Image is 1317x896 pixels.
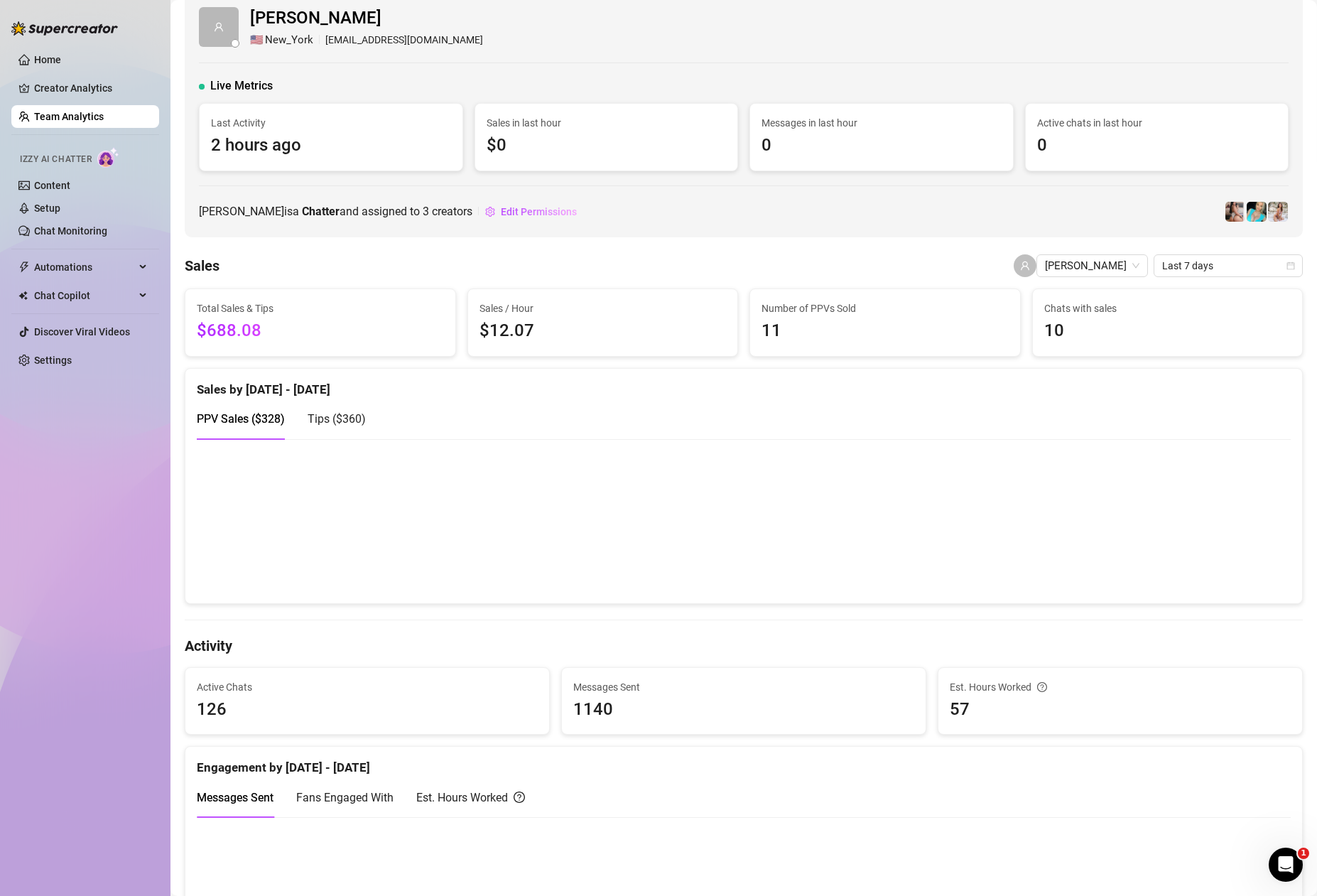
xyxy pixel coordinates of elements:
[197,679,538,695] span: Active Chats
[18,291,28,301] img: Chat Copilot
[1045,255,1139,276] span: Samantha Hammond
[214,22,224,32] span: user
[197,791,273,804] span: Messages Sent
[762,318,1009,345] span: 11
[1268,202,1288,222] img: Veronica
[1247,202,1267,222] img: Emily
[97,147,119,168] img: AI Chatter
[1037,679,1047,695] span: question-circle
[34,111,104,122] a: Team Analytics
[34,256,135,279] span: Automations
[34,180,70,191] a: Content
[501,206,577,217] span: Edit Permissions
[479,318,727,345] span: $12.07
[34,54,61,65] a: Home
[573,679,914,695] span: Messages Sent
[197,301,444,316] span: Total Sales & Tips
[11,21,118,36] img: logo-BBDzfeDw.svg
[250,5,483,32] span: [PERSON_NAME]
[308,412,366,426] span: Tips ( $360 )
[1037,132,1277,159] span: 0
[573,696,914,723] span: 1140
[1162,255,1294,276] span: Last 7 days
[1269,848,1303,882] iframe: Intercom live chat
[211,132,451,159] span: 2 hours ago
[485,207,495,217] span: setting
[487,132,727,159] span: $0
[487,115,727,131] span: Sales in last hour
[423,205,429,218] span: 3
[514,789,525,806] span: question-circle
[1225,202,1245,222] img: Mishamai
[1020,261,1030,271] span: user
[1044,318,1291,345] span: 10
[950,679,1291,695] div: Est. Hours Worked
[185,636,1303,656] h4: Activity
[34,225,107,237] a: Chat Monitoring
[34,326,130,338] a: Discover Viral Videos
[1298,848,1309,859] span: 1
[265,32,313,49] span: New_York
[484,200,578,223] button: Edit Permissions
[762,115,1002,131] span: Messages in last hour
[762,132,1002,159] span: 0
[211,115,451,131] span: Last Activity
[1286,261,1295,270] span: calendar
[20,153,92,166] span: Izzy AI Chatter
[197,412,285,426] span: PPV Sales ( $328 )
[1044,301,1291,316] span: Chats with sales
[18,261,30,273] span: thunderbolt
[250,32,264,49] span: 🇺🇸
[210,77,273,95] span: Live Metrics
[762,301,1009,316] span: Number of PPVs Sold
[416,789,525,806] div: Est. Hours Worked
[950,696,1291,723] span: 57
[302,205,340,218] b: Chatter
[197,696,538,723] span: 126
[479,301,727,316] span: Sales / Hour
[199,203,472,220] span: [PERSON_NAME] is a and assigned to creators
[197,369,1291,399] div: Sales by [DATE] - [DATE]
[185,256,220,276] h4: Sales
[1037,115,1277,131] span: Active chats in last hour
[250,32,483,49] div: [EMAIL_ADDRESS][DOMAIN_NAME]
[197,747,1291,777] div: Engagement by [DATE] - [DATE]
[34,203,60,214] a: Setup
[197,318,444,345] span: $688.08
[34,355,72,366] a: Settings
[34,284,135,307] span: Chat Copilot
[34,77,148,99] a: Creator Analytics
[296,791,394,804] span: Fans Engaged With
